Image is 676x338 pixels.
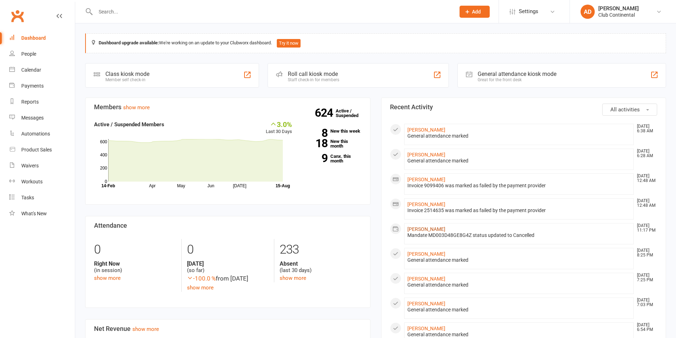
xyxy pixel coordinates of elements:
[94,121,164,128] strong: Active / Suspended Members
[633,248,657,257] time: [DATE] 8:25 PM
[187,260,269,274] div: (so far)
[633,149,657,158] time: [DATE] 6:28 AM
[94,222,362,229] h3: Attendance
[94,325,362,332] h3: Net Revenue
[9,142,75,158] a: Product Sales
[9,30,75,46] a: Dashboard
[633,273,657,282] time: [DATE] 7:25 PM
[581,5,595,19] div: AD
[21,179,43,184] div: Workouts
[93,7,450,17] input: Search...
[21,51,36,57] div: People
[407,201,445,207] a: [PERSON_NAME]
[9,110,75,126] a: Messages
[94,104,362,111] h3: Members
[9,94,75,110] a: Reports
[633,223,657,233] time: [DATE] 11:17 PM
[407,133,631,139] div: General attendance marked
[94,260,176,267] strong: Right Now
[9,190,75,206] a: Tasks
[123,104,150,111] a: show more
[472,9,481,15] span: Add
[336,103,367,123] a: 624Active / Suspended
[9,62,75,78] a: Calendar
[9,206,75,222] a: What's New
[407,307,631,313] div: General attendance marked
[21,131,50,137] div: Automations
[277,39,301,48] button: Try it now
[94,239,176,260] div: 0
[407,127,445,133] a: [PERSON_NAME]
[187,275,216,282] span: -100.0 %
[303,129,362,133] a: 8New this week
[407,276,445,282] a: [PERSON_NAME]
[407,158,631,164] div: General attendance marked
[187,239,269,260] div: 0
[105,77,149,82] div: Member self check-in
[21,211,47,216] div: What's New
[598,12,639,18] div: Club Continental
[266,120,292,128] div: 3.0%
[21,163,39,168] div: Waivers
[266,120,292,135] div: Last 30 Days
[280,260,361,274] div: (last 30 days)
[633,199,657,208] time: [DATE] 12:48 AM
[105,71,149,77] div: Class kiosk mode
[633,174,657,183] time: [DATE] 12:48 AM
[407,301,445,306] a: [PERSON_NAME]
[21,115,44,121] div: Messages
[303,128,328,138] strong: 8
[21,147,52,153] div: Product Sales
[303,153,328,164] strong: 9
[407,251,445,257] a: [PERSON_NAME]
[407,332,631,338] div: General attendance marked
[478,71,556,77] div: General attendance kiosk mode
[9,158,75,174] a: Waivers
[407,232,631,238] div: Mandate MD003D48GE8G4Z status updated to Cancelled
[187,284,214,291] a: show more
[187,260,269,267] strong: [DATE]
[280,260,361,267] strong: Absent
[94,260,176,274] div: (in session)
[460,6,490,18] button: Add
[9,46,75,62] a: People
[407,282,631,288] div: General attendance marked
[280,275,306,281] a: show more
[21,83,44,89] div: Payments
[21,99,39,105] div: Reports
[288,71,339,77] div: Roll call kiosk mode
[85,33,666,53] div: We're working on an update to your Clubworx dashboard.
[303,154,362,163] a: 9Canx. this month
[187,274,269,283] div: from [DATE]
[9,174,75,190] a: Workouts
[9,7,26,25] a: Clubworx
[390,104,658,111] h3: Recent Activity
[633,298,657,307] time: [DATE] 7:03 PM
[9,126,75,142] a: Automations
[407,257,631,263] div: General attendance marked
[407,226,445,232] a: [PERSON_NAME]
[610,106,640,113] span: All activities
[303,139,362,148] a: 18New this month
[633,323,657,332] time: [DATE] 6:54 PM
[602,104,657,116] button: All activities
[478,77,556,82] div: Great for the front desk
[598,5,639,12] div: [PERSON_NAME]
[21,195,34,200] div: Tasks
[633,124,657,133] time: [DATE] 6:38 AM
[99,40,159,45] strong: Dashboard upgrade available:
[407,207,631,214] div: Invoice 2514635 was marked as failed by the payment provider
[407,177,445,182] a: [PERSON_NAME]
[303,138,328,149] strong: 18
[519,4,538,20] span: Settings
[21,67,41,73] div: Calendar
[21,35,46,41] div: Dashboard
[9,78,75,94] a: Payments
[407,152,445,157] a: [PERSON_NAME]
[280,239,361,260] div: 233
[288,77,339,82] div: Staff check-in for members
[407,326,445,331] a: [PERSON_NAME]
[132,326,159,332] a: show more
[94,275,121,281] a: show more
[407,183,631,189] div: Invoice 9099406 was marked as failed by the payment provider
